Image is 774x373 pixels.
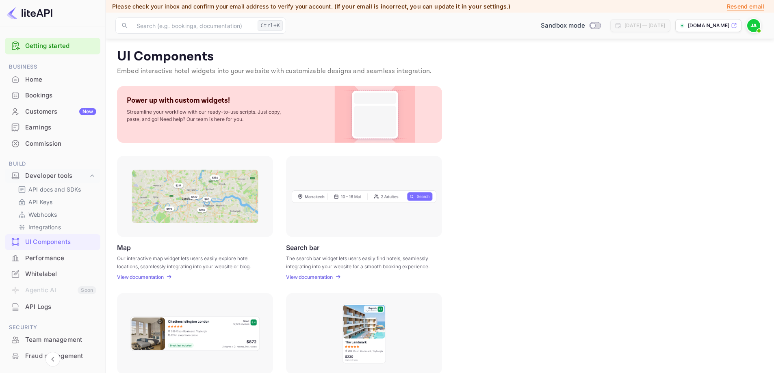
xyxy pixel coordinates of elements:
a: Commission [5,136,100,151]
p: Resend email [727,2,764,11]
p: Search bar [286,244,319,251]
a: API Keys [18,198,94,206]
div: Developer tools [5,169,100,183]
div: API Logs [25,302,96,312]
a: Bookings [5,88,100,103]
div: Bookings [5,88,100,103]
div: Ctrl+K [258,20,283,31]
p: View documentation [117,274,164,280]
div: Home [25,75,96,84]
a: Earnings [5,120,100,135]
a: Fraud management [5,348,100,363]
a: UI Components [5,234,100,249]
a: API docs and SDKs [18,185,94,194]
a: Whitelabel [5,266,100,281]
p: UI Components [117,49,763,65]
p: View documentation [286,274,333,280]
a: API Logs [5,299,100,314]
a: Getting started [25,41,96,51]
img: Custom Widget PNG [342,86,408,143]
div: Earnings [5,120,100,136]
p: [DOMAIN_NAME] [688,22,729,29]
div: Getting started [5,38,100,54]
p: Map [117,244,131,251]
div: API Logs [5,299,100,315]
span: Business [5,63,100,71]
div: CustomersNew [5,104,100,120]
p: Our interactive map widget lets users easily explore hotel locations, seamlessly integrating into... [117,254,263,269]
img: Vertical hotel card Frame [342,303,386,364]
div: Whitelabel [25,270,96,279]
span: Security [5,323,100,332]
div: API docs and SDKs [15,183,97,195]
span: Build [5,160,100,168]
a: Webhooks [18,210,94,219]
a: Home [5,72,100,87]
img: Jack A [747,19,760,32]
div: Performance [5,250,100,266]
a: Integrations [18,223,94,231]
div: Team management [5,332,100,348]
img: LiteAPI logo [7,6,52,19]
div: Developer tools [25,171,88,181]
p: API Keys [28,198,52,206]
div: API Keys [15,196,97,208]
p: API docs and SDKs [28,185,81,194]
div: [DATE] — [DATE] [624,22,665,29]
div: Fraud management [25,351,96,361]
span: (If your email is incorrect, you can update it in your settings.) [334,3,511,10]
div: New [79,108,96,115]
p: The search bar widget lets users easily find hotels, seamlessly integrating into your website for... [286,254,432,269]
a: View documentation [117,274,166,280]
div: Switch to Production mode [538,21,604,30]
a: Team management [5,332,100,347]
div: Home [5,72,100,88]
a: CustomersNew [5,104,100,119]
div: Performance [25,254,96,263]
span: Please check your inbox and confirm your email address to verify your account. [112,3,333,10]
p: Webhooks [28,210,57,219]
div: Earnings [25,123,96,132]
div: Customers [25,107,96,116]
p: Integrations [28,223,61,231]
div: Integrations [15,221,97,233]
img: Horizontal hotel card Frame [130,316,260,351]
div: Team management [25,335,96,345]
a: View documentation [286,274,335,280]
p: Power up with custom widgets! [127,96,230,105]
div: Commission [25,139,96,149]
span: Sandbox mode [541,21,585,30]
p: Embed interactive hotel widgets into your website with customizable designs and seamless integrat... [117,67,763,76]
input: Search (e.g. bookings, documentation) [132,17,254,34]
a: Performance [5,250,100,265]
p: Streamline your workflow with our ready-to-use scripts. Just copy, paste, and go! Need help? Our ... [127,108,289,123]
button: Collapse navigation [46,352,60,367]
div: Webhooks [15,209,97,220]
div: Commission [5,136,100,152]
div: UI Components [5,234,100,250]
div: Bookings [25,91,96,100]
img: Search Frame [292,190,436,203]
div: UI Components [25,237,96,247]
img: Map Frame [132,170,258,223]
